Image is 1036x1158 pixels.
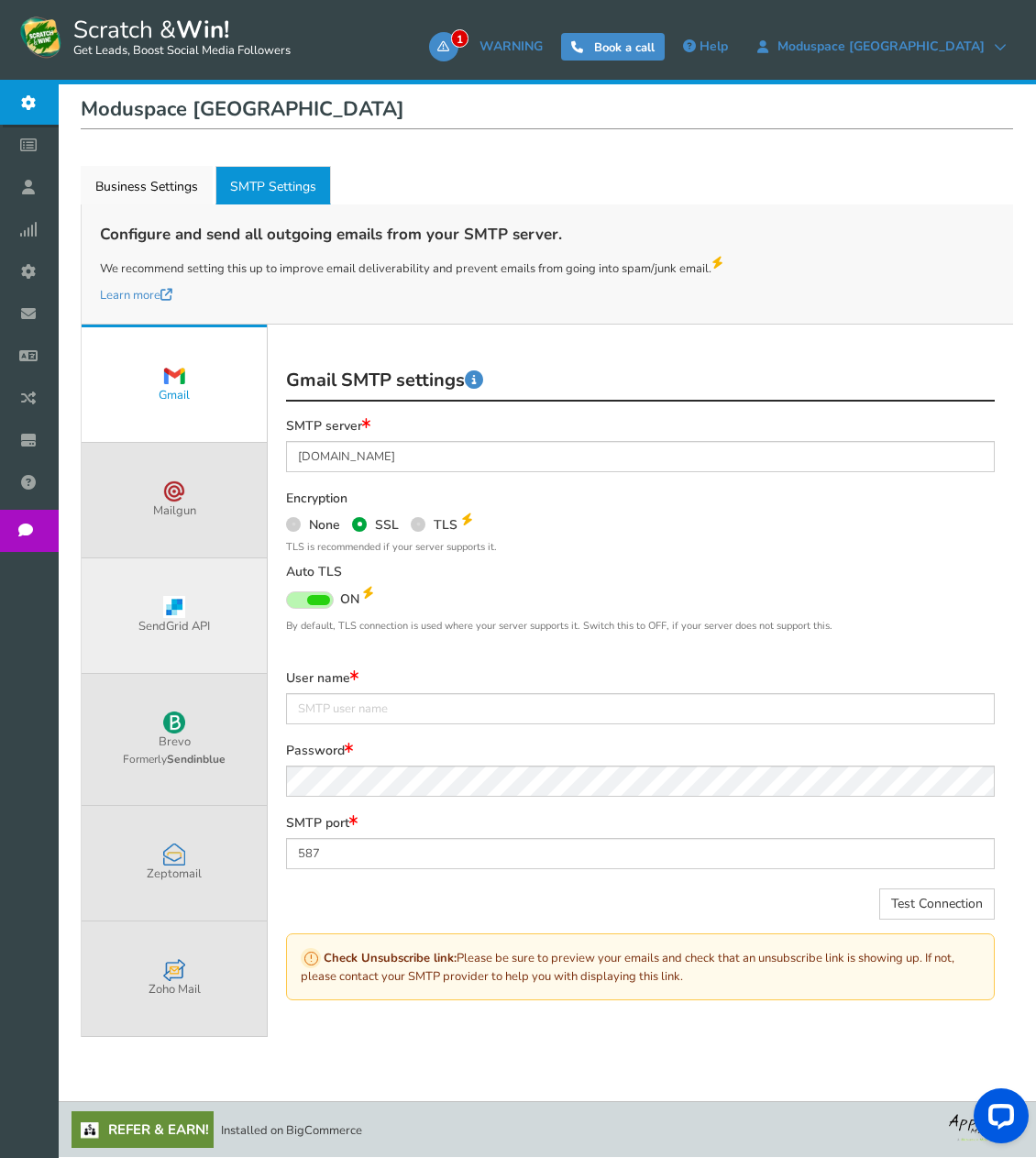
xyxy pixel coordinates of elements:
[362,587,374,601] i: Recommended
[451,29,468,48] span: 1
[82,806,267,921] a: Zeptomail
[286,693,995,724] input: SMTP user name
[674,32,737,61] a: Help
[286,564,342,581] label: Auto TLS
[82,558,267,673] a: SendGrid API
[711,256,722,270] i: Recommended
[82,443,267,557] a: Mailgun
[465,368,483,392] a: Learn more
[215,166,331,204] a: SMTP Settings
[82,921,267,1036] a: Zoho Mail
[340,591,359,609] span: ON
[768,39,994,54] span: Moduspace [GEOGRAPHIC_DATA]
[72,1111,214,1148] a: Refer & Earn!
[286,619,995,634] small: By default, TLS connection is used where your server supports it. Switch this to OFF, if your ser...
[73,44,291,59] small: Get Leads, Boost Social Media Followers
[949,1111,1022,1141] img: bg_logo_foot.webp
[176,14,229,46] strong: Win!
[479,38,543,55] span: WARNING
[561,33,665,61] a: Book a call
[18,14,291,60] a: Scratch &Win! Get Leads, Boost Social Media Followers
[286,418,370,436] label: SMTP server
[286,361,995,402] h3: Gmail SMTP settings
[594,39,655,56] span: Book a call
[286,670,358,688] label: User name
[700,38,728,55] span: Help
[286,933,995,1001] div: Please be sure to preview your emails and check that an unsubscribe link is showing up. If not, p...
[81,166,213,204] a: Business Settings
[286,815,358,833] label: SMTP port
[82,674,267,805] a: Brevo FormerlySendinblue
[429,516,457,534] span: TLS
[461,513,473,526] i: Recommended
[286,540,995,556] small: TLS is recommended if your server supports it.
[286,491,347,508] label: Encryption
[159,733,191,752] span: Brevo
[304,516,340,534] span: None
[123,751,226,767] span: Formerly
[879,888,995,920] button: Test Connection
[959,1081,1036,1158] iframe: LiveChat chat widget
[286,743,353,760] label: Password
[167,752,226,766] strong: Sendinblue
[286,838,995,869] input: SMTP port
[324,949,457,965] b: Check Unsubscribe link:
[82,325,267,442] a: Gmail
[370,516,399,534] span: SSL
[81,93,1013,129] h1: Moduspace [GEOGRAPHIC_DATA]
[100,287,172,303] a: Learn more
[100,223,995,248] h4: Configure and send all outgoing emails from your SMTP server.
[221,1122,362,1139] span: Installed on BigCommerce
[100,257,995,279] p: We recommend setting this up to improve email deliverability and prevent emails from going into s...
[286,441,995,472] input: SMTP server
[429,32,552,61] a: 1WARNING
[18,14,64,60] img: Scratch and Win
[64,14,291,60] span: Scratch &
